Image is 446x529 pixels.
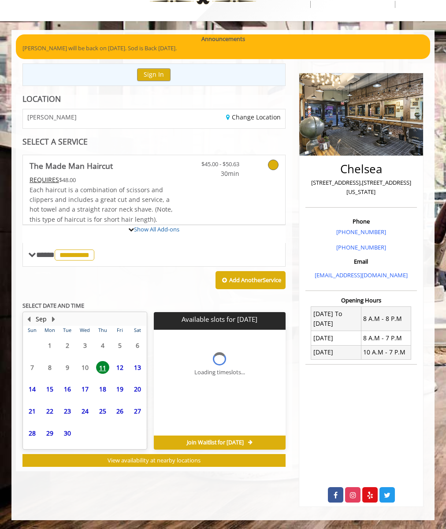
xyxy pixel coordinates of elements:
[22,93,61,104] b: LOCATION
[216,271,286,290] button: Add AnotherService
[111,326,129,335] th: Fri
[226,113,281,121] a: Change Location
[197,169,239,179] span: 30min
[229,276,281,284] b: Add Another Service
[111,378,129,400] td: Select day19
[111,400,129,422] td: Select day26
[113,383,126,395] span: 19
[113,405,126,417] span: 26
[134,225,179,233] a: Show All Add-ons
[25,314,32,324] button: Previous Month
[308,178,415,197] p: [STREET_ADDRESS],[STREET_ADDRESS][US_STATE]
[131,361,144,374] span: 13
[78,383,92,395] span: 17
[108,456,201,464] span: View availability at nearby locations
[311,345,361,359] td: [DATE]
[30,175,176,185] div: $48.00
[43,383,56,395] span: 15
[308,258,415,264] h3: Email
[59,400,76,422] td: Select day23
[361,307,411,331] td: 8 A.M - 8 P.M
[36,314,47,324] button: Sep
[23,400,41,422] td: Select day21
[59,378,76,400] td: Select day16
[41,326,59,335] th: Mon
[30,186,173,224] span: Each haircut is a combination of scissors and clippers and includes a great cut and service, a ho...
[30,160,113,172] b: The Made Man Haircut
[187,439,244,446] span: Join Waitlist for [DATE]
[131,383,144,395] span: 20
[197,155,239,179] a: $45.00 - $50.63
[78,405,92,417] span: 24
[94,378,111,400] td: Select day18
[50,314,57,324] button: Next Month
[43,427,56,440] span: 29
[308,163,415,175] h2: Chelsea
[43,405,56,417] span: 22
[61,405,74,417] span: 23
[30,175,59,184] span: This service needs some Advance to be paid before we block your appointment
[131,405,144,417] span: 27
[94,356,111,378] td: Select day11
[311,331,361,345] td: [DATE]
[336,228,386,236] a: [PHONE_NUMBER]
[22,44,424,53] p: [PERSON_NAME] will be back on [DATE]. Sod is Back [DATE].
[23,326,41,335] th: Sun
[137,68,171,81] button: Sign In
[361,345,411,359] td: 10 A.M - 7 P.M
[305,297,417,303] h3: Opening Hours
[201,34,245,44] b: Announcements
[26,427,39,440] span: 28
[59,422,76,444] td: Select day30
[22,454,286,467] button: View availability at nearby locations
[96,405,109,417] span: 25
[336,243,386,251] a: [PHONE_NUMBER]
[22,302,84,309] b: SELECT DATE AND TIME
[96,383,109,395] span: 18
[23,378,41,400] td: Select day14
[129,400,146,422] td: Select day27
[129,356,146,378] td: Select day13
[41,378,59,400] td: Select day15
[27,114,77,120] span: [PERSON_NAME]
[129,378,146,400] td: Select day20
[129,326,146,335] th: Sat
[315,271,408,279] a: [EMAIL_ADDRESS][DOMAIN_NAME]
[26,405,39,417] span: 21
[113,361,126,374] span: 12
[41,400,59,422] td: Select day22
[94,326,111,335] th: Thu
[26,383,39,395] span: 14
[22,224,286,225] div: The Made Man Haircut Add-onS
[194,368,245,377] div: Loading timeslots...
[157,316,282,323] p: Available slots for [DATE]
[94,400,111,422] td: Select day25
[96,361,109,374] span: 11
[59,326,76,335] th: Tue
[76,378,94,400] td: Select day17
[23,422,41,444] td: Select day28
[61,383,74,395] span: 16
[311,307,361,331] td: [DATE] To [DATE]
[41,422,59,444] td: Select day29
[361,331,411,345] td: 8 A.M - 7 P.M
[111,356,129,378] td: Select day12
[22,138,286,146] div: SELECT A SERVICE
[76,326,94,335] th: Wed
[76,400,94,422] td: Select day24
[308,218,415,224] h3: Phone
[61,427,74,440] span: 30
